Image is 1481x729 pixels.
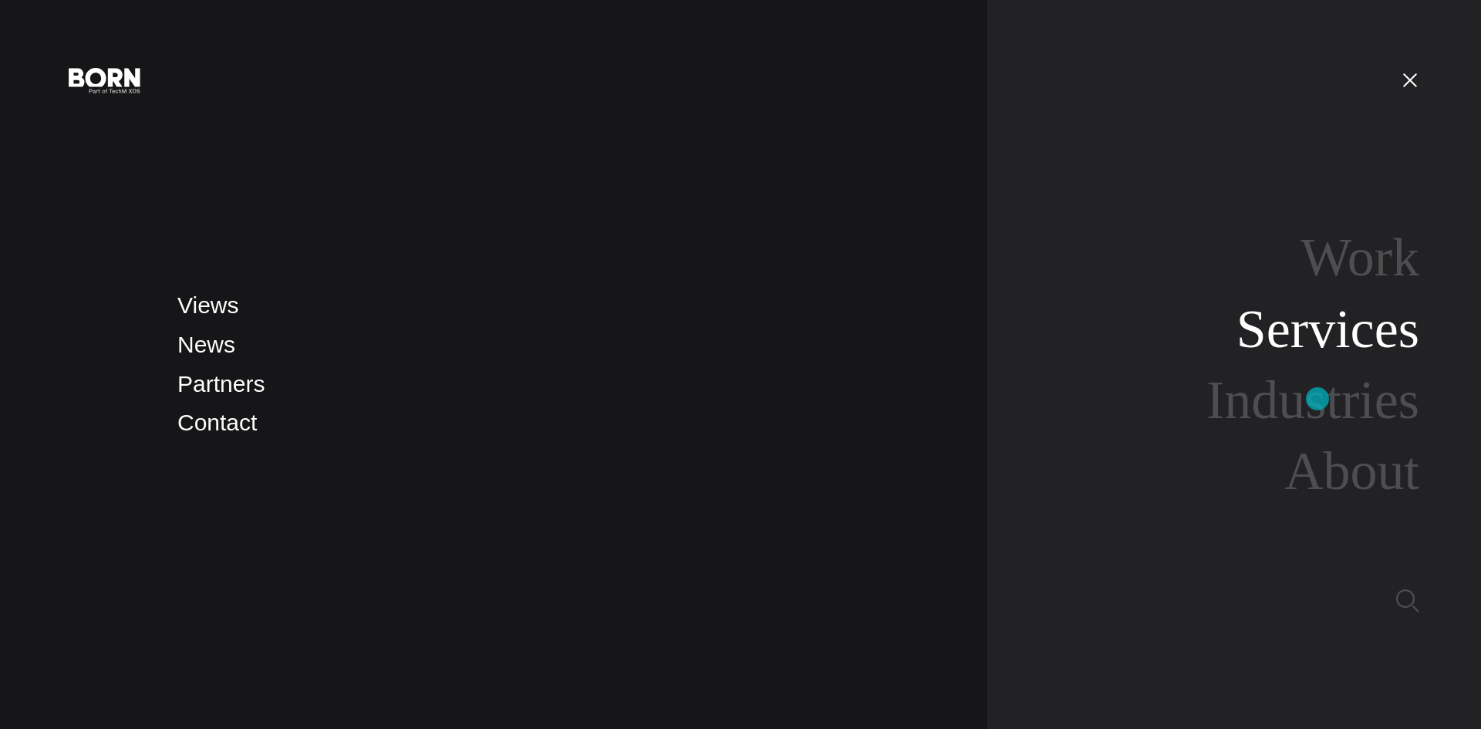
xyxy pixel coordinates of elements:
a: Views [177,292,238,318]
a: Contact [177,410,257,435]
a: Services [1236,299,1419,359]
a: Partners [177,371,265,397]
a: About [1284,441,1419,501]
a: News [177,332,235,357]
button: Open [1392,63,1429,96]
img: Search [1396,589,1419,613]
a: Work [1301,228,1419,287]
a: Industries [1206,370,1419,430]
